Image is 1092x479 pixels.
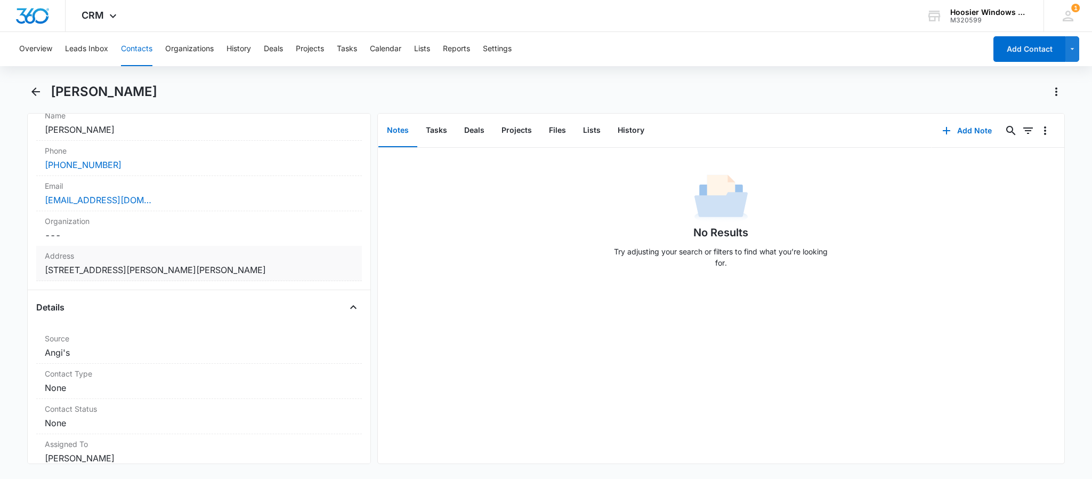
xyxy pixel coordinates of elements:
[36,246,362,281] div: Address[STREET_ADDRESS][PERSON_NAME][PERSON_NAME]
[1048,83,1065,100] button: Actions
[36,211,362,246] div: Organization---
[19,32,52,66] button: Overview
[36,301,64,314] h4: Details
[694,171,748,225] img: No Data
[36,329,362,364] div: SourceAngi's
[45,264,353,276] dd: [STREET_ADDRESS][PERSON_NAME][PERSON_NAME]
[51,84,157,100] h1: [PERSON_NAME]
[483,32,512,66] button: Settings
[45,215,353,227] label: Organization
[417,114,456,147] button: Tasks
[414,32,430,66] button: Lists
[45,452,353,465] dd: [PERSON_NAME]
[36,176,362,211] div: Email[EMAIL_ADDRESS][DOMAIN_NAME]
[27,83,44,100] button: Back
[36,399,362,434] div: Contact StatusNone
[36,364,362,399] div: Contact TypeNone
[1071,4,1080,12] div: notifications count
[540,114,575,147] button: Files
[296,32,324,66] button: Projects
[65,32,108,66] button: Leads Inbox
[45,250,353,261] label: Address
[165,32,214,66] button: Organizations
[575,114,609,147] button: Lists
[337,32,357,66] button: Tasks
[493,114,540,147] button: Projects
[443,32,470,66] button: Reports
[36,434,362,469] div: Assigned To[PERSON_NAME]
[45,346,353,359] dd: Angi's
[45,368,353,379] label: Contact Type
[82,10,104,21] span: CRM
[693,225,748,241] h1: No Results
[950,17,1028,24] div: account id
[370,32,401,66] button: Calendar
[121,32,152,66] button: Contacts
[45,145,353,156] label: Phone
[609,246,833,268] p: Try adjusting your search or filters to find what you’re looking for.
[993,36,1065,62] button: Add Contact
[45,158,122,171] a: [PHONE_NUMBER]
[264,32,283,66] button: Deals
[932,118,1002,143] button: Add Note
[950,8,1028,17] div: account name
[345,299,362,316] button: Close
[1071,4,1080,12] span: 1
[609,114,653,147] button: History
[45,229,353,242] dd: ---
[456,114,493,147] button: Deals
[1037,122,1054,139] button: Overflow Menu
[45,438,353,450] label: Assigned To
[36,141,362,176] div: Phone[PHONE_NUMBER]
[227,32,251,66] button: History
[378,114,417,147] button: Notes
[45,417,353,429] dd: None
[36,106,362,141] div: Name[PERSON_NAME]
[45,123,353,136] dd: [PERSON_NAME]
[1002,122,1020,139] button: Search...
[1020,122,1037,139] button: Filters
[45,110,353,121] label: Name
[45,333,353,344] label: Source
[45,194,151,206] a: [EMAIL_ADDRESS][DOMAIN_NAME]
[45,180,353,191] label: Email
[45,381,353,394] dd: None
[45,403,353,414] label: Contact Status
